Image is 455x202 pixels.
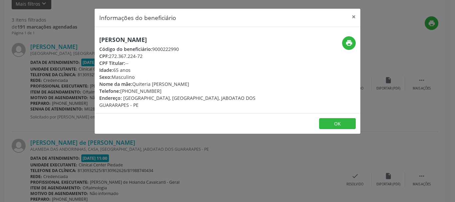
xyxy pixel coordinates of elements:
[99,95,255,108] span: [GEOGRAPHIC_DATA], [GEOGRAPHIC_DATA], JABOATAO DOS GUARARAPES - PE
[345,39,353,47] i: print
[99,74,267,81] div: Masculino
[99,60,125,66] span: CPF Titular:
[99,46,267,53] div: 9000222990
[99,60,267,67] div: --
[99,74,112,80] span: Sexo:
[99,13,176,22] h5: Informações do beneficiário
[347,9,360,25] button: Close
[99,81,267,88] div: Quiteria [PERSON_NAME]
[342,36,356,50] button: print
[99,53,109,59] span: CPF:
[99,67,113,73] span: Idade:
[99,46,152,52] span: Código do beneficiário:
[99,36,267,43] h5: [PERSON_NAME]
[99,67,267,74] div: 65 anos
[99,53,267,60] div: 272.367.224-72
[99,88,267,95] div: [PHONE_NUMBER]
[319,118,356,129] button: OK
[99,81,132,87] span: Nome da mãe:
[99,88,120,94] span: Telefone:
[99,95,122,101] span: Endereço:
